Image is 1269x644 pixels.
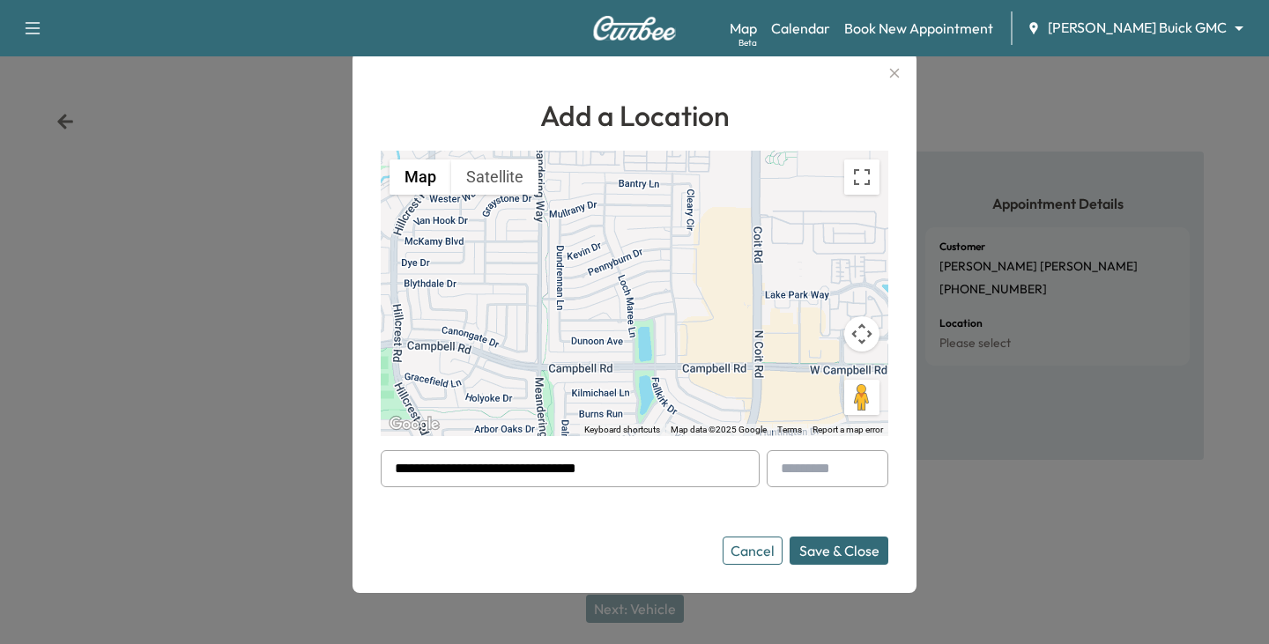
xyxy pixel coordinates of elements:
[584,424,660,436] button: Keyboard shortcuts
[592,16,677,41] img: Curbee Logo
[730,18,757,39] a: MapBeta
[381,94,888,137] h1: Add a Location
[844,18,993,39] a: Book New Appointment
[1048,18,1227,38] span: [PERSON_NAME] Buick GMC
[844,380,879,415] button: Drag Pegman onto the map to open Street View
[723,537,783,565] button: Cancel
[777,425,802,434] a: Terms (opens in new tab)
[790,537,888,565] button: Save & Close
[738,36,757,49] div: Beta
[844,159,879,195] button: Toggle fullscreen view
[385,413,443,436] a: Open this area in Google Maps (opens a new window)
[844,316,879,352] button: Map camera controls
[451,159,538,195] button: Show satellite imagery
[771,18,830,39] a: Calendar
[390,159,451,195] button: Show street map
[385,413,443,436] img: Google
[813,425,883,434] a: Report a map error
[671,425,767,434] span: Map data ©2025 Google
